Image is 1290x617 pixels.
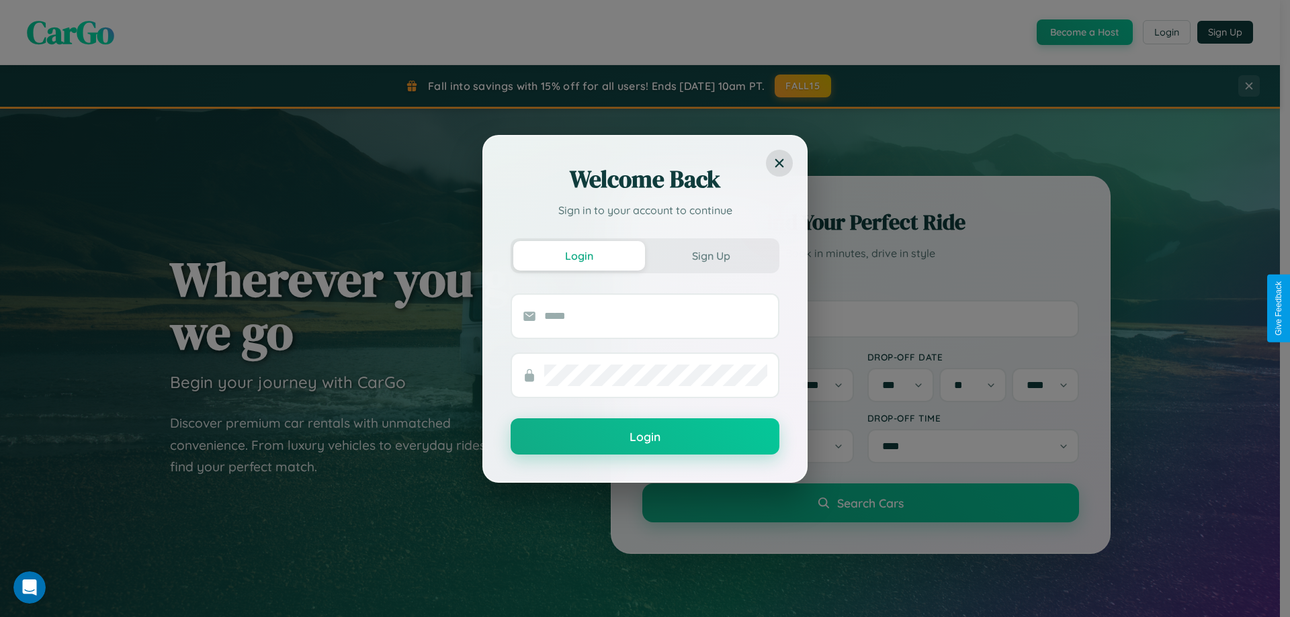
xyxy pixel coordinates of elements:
[1274,281,1283,336] div: Give Feedback
[645,241,777,271] button: Sign Up
[511,163,779,195] h2: Welcome Back
[513,241,645,271] button: Login
[511,202,779,218] p: Sign in to your account to continue
[511,418,779,455] button: Login
[13,571,46,604] iframe: Intercom live chat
